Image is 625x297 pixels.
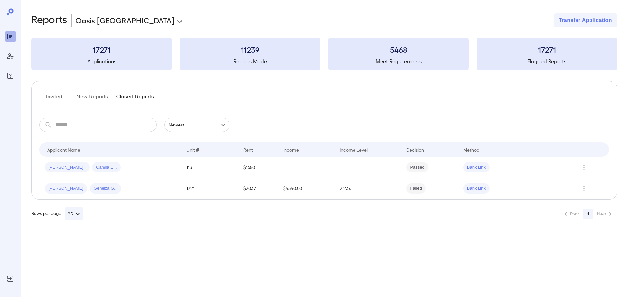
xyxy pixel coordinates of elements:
[559,209,617,219] nav: pagination navigation
[187,146,199,154] div: Unit #
[554,13,617,27] button: Transfer Application
[181,178,238,199] td: 1721
[31,57,172,65] h5: Applications
[90,186,121,192] span: Geneiza G...
[92,164,121,171] span: Camila E...
[477,44,617,55] h3: 17271
[579,162,589,172] button: Row Actions
[406,164,428,171] span: Passed
[328,57,469,65] h5: Meet Requirements
[181,157,238,178] td: 113
[283,146,299,154] div: Income
[278,178,335,199] td: $4540.00
[76,15,174,25] p: Oasis [GEOGRAPHIC_DATA]
[406,146,424,154] div: Decision
[463,146,479,154] div: Method
[477,57,617,65] h5: Flagged Reports
[180,44,320,55] h3: 11239
[31,38,617,70] summary: 17271Applications11239Reports Made5468Meet Requirements17271Flagged Reports
[406,186,425,192] span: Failed
[238,157,278,178] td: $1650
[31,13,67,27] h2: Reports
[335,157,401,178] td: -
[5,274,16,284] div: Log Out
[5,31,16,42] div: Reports
[31,44,172,55] h3: 17271
[45,186,87,192] span: [PERSON_NAME]
[579,183,589,194] button: Row Actions
[463,164,490,171] span: Bank Link
[583,209,593,219] button: page 1
[238,178,278,199] td: $2037
[39,92,69,107] button: Invited
[164,118,229,132] div: Newest
[65,207,83,220] button: 25
[76,92,108,107] button: New Reports
[463,186,490,192] span: Bank Link
[116,92,154,107] button: Closed Reports
[47,146,80,154] div: Applicant Name
[340,146,368,154] div: Income Level
[335,178,401,199] td: 2.23x
[31,207,83,220] div: Rows per page
[5,51,16,61] div: Manage Users
[328,44,469,55] h3: 5468
[5,70,16,81] div: FAQ
[45,164,90,171] span: [PERSON_NAME]..
[180,57,320,65] h5: Reports Made
[243,146,254,154] div: Rent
